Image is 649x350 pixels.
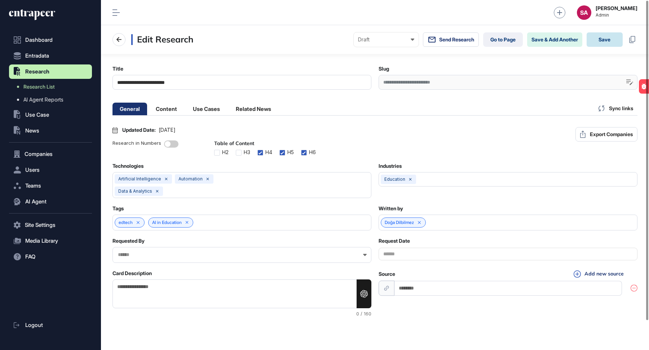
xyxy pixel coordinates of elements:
span: Teams [25,183,41,189]
button: Send Research [423,32,479,47]
a: Research List [13,80,92,93]
button: Users [9,163,92,177]
div: H3 [244,149,250,155]
span: Users [25,167,40,173]
div: H4 [265,149,272,155]
div: education [384,177,405,182]
span: AI Agent [25,199,47,205]
div: 0 / 160 [112,311,371,317]
label: Industries [379,163,402,169]
a: Doğa Dilbilmez [385,220,414,225]
div: Research in Numbers [112,140,161,156]
div: artificial intelligence [118,176,161,181]
label: Technologies [112,163,144,169]
span: Admin [596,13,637,18]
span: Site Settings [25,222,56,228]
a: Dashboard [9,33,92,47]
span: Logout [25,322,43,328]
div: H2 [222,149,229,155]
span: Research List [23,84,55,90]
span: Send Research [439,37,474,42]
li: Related News [229,103,278,115]
label: Requested By [112,238,145,244]
button: Export Companies [575,127,637,142]
button: Media Library [9,234,92,248]
span: AI in Education [152,220,182,225]
span: AI Agent Reports [23,97,63,103]
div: Updated Date: [122,127,176,133]
a: Go to Page [483,32,523,47]
button: Add new source [571,270,626,278]
div: Sync links [594,101,637,115]
button: AI Agent [9,194,92,209]
li: Content [149,103,184,115]
button: News [9,124,92,138]
button: Research [9,64,92,79]
div: Table of Content [214,140,316,147]
label: Tags [112,206,124,211]
span: Dashboard [25,37,53,43]
span: News [25,128,39,134]
div: automation [178,176,203,181]
div: Draft [358,37,414,42]
label: Source [379,271,395,277]
button: Use Case [9,108,92,122]
button: Entradata [9,49,92,63]
button: Site Settings [9,218,92,232]
button: Save & Add Another [527,32,582,47]
a: Logout [9,318,92,332]
div: H6 [309,149,316,155]
label: Slug [379,66,389,72]
input: Datepicker input [379,248,637,260]
label: Title [112,66,123,72]
li: General [112,103,147,115]
span: edtech [119,220,133,225]
label: Request Date [379,238,410,244]
button: FAQ [9,250,92,264]
button: Companies [9,147,92,161]
button: education [379,172,637,187]
button: Teams [9,179,92,193]
span: FAQ [25,254,35,260]
strong: [PERSON_NAME] [596,5,637,11]
a: AI Agent Reports [13,93,92,106]
span: Use Case [25,112,49,118]
button: Save [587,32,623,47]
li: Use Cases [186,103,227,115]
button: artificial intelligenceautomationdata & analytics [112,172,371,198]
button: SA [577,5,591,20]
span: Media Library [25,238,58,244]
div: data & analytics [118,189,152,194]
h3: Edit Research [131,34,193,45]
span: [DATE] [159,127,176,133]
span: Entradata [25,53,49,59]
span: Companies [25,151,53,157]
div: H5 [287,149,294,155]
label: Written by [379,206,403,211]
span: Research [25,69,49,75]
label: Card Description [112,270,152,276]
